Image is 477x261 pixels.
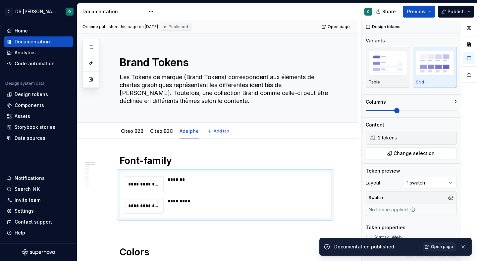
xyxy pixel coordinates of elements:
div: Help [15,230,25,236]
div: Design system data [5,81,44,86]
svg: Supernova Logo [22,249,55,256]
div: Data sources [15,135,45,141]
button: Share [373,6,400,18]
button: Publish [438,6,474,18]
div: published this page on [DATE] [99,24,158,29]
button: CDS [PERSON_NAME]O [1,4,76,19]
div: DS [PERSON_NAME] [15,8,58,15]
a: Open page [319,22,353,31]
div: Citeo B2B [118,124,146,138]
a: Home [4,26,73,36]
a: Components [4,100,73,111]
span: Open page [431,244,453,249]
div: Variants [366,37,385,44]
a: Citeo B2B [121,128,143,134]
button: Add tab [205,127,232,136]
a: Invite team [4,195,73,205]
div: O [68,9,71,14]
div: Content [366,122,384,128]
div: Token properties [366,224,405,231]
div: Documentation [82,8,145,15]
button: placeholderGrid [413,47,457,88]
div: Notifications [15,175,45,182]
a: Data sources [4,133,73,143]
div: Documentation published. [334,243,419,250]
button: Contact support [4,217,73,227]
textarea: Brand Tokens [118,55,330,71]
h1: Colors [120,246,332,258]
span: Change selection [394,150,435,157]
a: Adelphe [180,128,199,134]
img: placeholder [369,51,407,75]
div: Design tokens [15,91,48,98]
p: Grid [416,79,424,85]
button: Change selection [366,147,457,159]
span: Add tab [214,129,229,134]
div: No theme applied. [366,204,418,216]
div: Analytics [15,49,36,56]
a: Assets [4,111,73,122]
a: Analytics [4,47,73,58]
span: Share [382,8,396,15]
div: Citeo B2C [147,124,176,138]
span: Open page [328,24,350,29]
a: Design tokens [4,89,73,100]
button: Preview [403,6,435,18]
span: Published [169,24,188,29]
button: Help [4,228,73,238]
h1: Font-family [120,155,332,167]
a: Citeo B2C [150,128,173,134]
div: Token preview [366,168,400,174]
a: Storybook stories [4,122,73,132]
div: Adelphe [177,124,201,138]
span: Orianne [82,24,98,29]
img: placeholder [416,51,454,75]
div: Code automation [15,60,55,67]
textarea: Les Tokens de marque (Brand Tokens) correspondent aux éléments de chartes graphiques représentant... [118,72,330,106]
div: Invite team [15,197,40,203]
div: Assets [15,113,30,120]
div: Components [15,102,44,109]
p: Table [369,79,380,85]
div: Layout [366,180,380,186]
div: Documentation [15,38,50,45]
a: Documentation [4,36,73,47]
button: Search ⌘K [4,184,73,194]
span: Preview [407,8,426,15]
div: Columns [366,99,386,105]
a: Code automation [4,58,73,69]
div: Contact support [15,219,52,225]
div: C [5,8,13,16]
span: Publish [448,8,465,15]
button: Notifications [4,173,73,183]
button: placeholderTable [366,47,410,88]
div: Search ⌘K [15,186,40,192]
div: 2 tokens [378,134,455,141]
div: Swatch [367,193,384,202]
p: 2 [454,99,457,105]
div: O [367,9,370,14]
div: Settings [15,208,34,214]
div: Home [15,27,28,34]
div: Storybook stories [15,124,55,130]
a: Open page [423,242,456,251]
a: Settings [4,206,73,216]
